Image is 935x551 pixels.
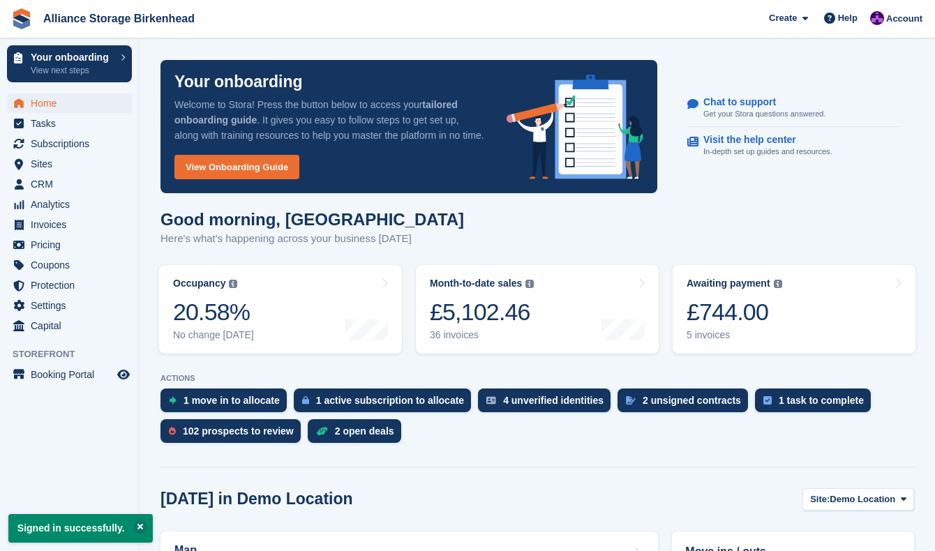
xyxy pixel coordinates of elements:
[160,388,294,419] a: 1 move in to allocate
[7,93,132,113] a: menu
[115,366,132,383] a: Preview store
[430,329,534,341] div: 36 invoices
[486,396,496,405] img: verify_identity-adf6edd0f0f0b5bbfe63781bf79b02c33cf7c696d77639b501bdc392416b5a36.svg
[763,396,772,405] img: task-75834270c22a3079a89374b754ae025e5fb1db73e45f91037f5363f120a921f8.svg
[174,97,484,143] p: Welcome to Stora! Press the button below to access your . It gives you easy to follow steps to ge...
[308,419,408,450] a: 2 open deals
[31,93,114,113] span: Home
[687,298,782,326] div: £744.00
[779,395,864,406] div: 1 task to complete
[687,278,770,289] div: Awaiting payment
[7,195,132,214] a: menu
[173,329,254,341] div: No change [DATE]
[173,298,254,326] div: 20.58%
[31,52,114,62] p: Your onboarding
[31,235,114,255] span: Pricing
[7,134,132,153] a: menu
[7,174,132,194] a: menu
[174,74,303,90] p: Your onboarding
[7,45,132,82] a: Your onboarding View next steps
[31,174,114,194] span: CRM
[7,154,132,174] a: menu
[169,396,177,405] img: move_ins_to_allocate_icon-fdf77a2bb77ea45bf5b3d319d69a93e2d87916cf1d5bf7949dd705db3b84f3ca.svg
[703,96,814,108] p: Chat to support
[507,75,643,179] img: onboarding-info-6c161a55d2c0e0a8cae90662b2fe09162a5109e8cc188191df67fb4f79e88e88.svg
[7,255,132,275] a: menu
[31,316,114,335] span: Capital
[769,11,797,25] span: Create
[503,395,604,406] div: 4 unverified identities
[774,280,782,288] img: icon-info-grey-7440780725fd019a000dd9b08b2336e03edf1995a4989e88bcd33f0948082b44.svg
[7,316,132,335] a: menu
[673,265,915,354] a: Awaiting payment £744.00 5 invoices
[294,388,478,419] a: 1 active subscription to allocate
[416,265,659,354] a: Month-to-date sales £5,102.46 36 invoices
[755,388,878,419] a: 1 task to complete
[886,12,922,26] span: Account
[7,365,132,384] a: menu
[7,235,132,255] a: menu
[38,7,200,30] a: Alliance Storage Birkenhead
[31,365,114,384] span: Booking Portal
[174,155,299,179] a: View Onboarding Guide
[643,395,741,406] div: 2 unsigned contracts
[11,8,32,29] img: stora-icon-8386f47178a22dfd0bd8f6a31ec36ba5ce8667c1dd55bd0f319d3a0aa187defe.svg
[160,490,353,508] h2: [DATE] in Demo Location
[316,395,464,406] div: 1 active subscription to allocate
[31,154,114,174] span: Sites
[478,388,618,419] a: 4 unverified identities
[430,278,522,289] div: Month-to-date sales
[687,89,901,128] a: Chat to support Get your Stora questions answered.
[229,280,237,288] img: icon-info-grey-7440780725fd019a000dd9b08b2336e03edf1995a4989e88bcd33f0948082b44.svg
[160,231,464,247] p: Here's what's happening across your business [DATE]
[316,426,328,436] img: deal-1b604bf984904fb50ccaf53a9ad4b4a5d6e5aea283cecdc64d6e3604feb123c2.svg
[13,347,139,361] span: Storefront
[870,11,884,25] img: Romilly Norton
[31,215,114,234] span: Invoices
[626,396,636,405] img: contract_signature_icon-13c848040528278c33f63329250d36e43548de30e8caae1d1a13099fd9432cc5.svg
[430,298,534,326] div: £5,102.46
[160,210,464,229] h1: Good morning, [GEOGRAPHIC_DATA]
[703,108,825,120] p: Get your Stora questions answered.
[7,215,132,234] a: menu
[31,296,114,315] span: Settings
[160,374,914,383] p: ACTIONS
[618,388,755,419] a: 2 unsigned contracts
[335,425,394,437] div: 2 open deals
[159,265,402,354] a: Occupancy 20.58% No change [DATE]
[838,11,858,25] span: Help
[7,296,132,315] a: menu
[31,195,114,214] span: Analytics
[169,427,176,435] img: prospect-51fa495bee0391a8d652442698ab0144808aea92771e9ea1ae160a38d050c398.svg
[31,255,114,275] span: Coupons
[183,425,294,437] div: 102 prospects to review
[7,275,132,295] a: menu
[703,134,821,146] p: Visit the help center
[7,114,132,133] a: menu
[31,275,114,295] span: Protection
[302,395,309,405] img: active_subscription_to_allocate_icon-d502201f5373d7db506a760aba3b589e785aa758c864c3986d89f69b8ff3...
[31,64,114,77] p: View next steps
[31,134,114,153] span: Subscriptions
[687,127,901,165] a: Visit the help center In-depth set up guides and resources.
[160,419,308,450] a: 102 prospects to review
[173,278,225,289] div: Occupancy
[810,492,830,506] span: Site:
[687,329,782,341] div: 5 invoices
[184,395,280,406] div: 1 move in to allocate
[525,280,534,288] img: icon-info-grey-7440780725fd019a000dd9b08b2336e03edf1995a4989e88bcd33f0948082b44.svg
[8,514,153,543] p: Signed in successfully.
[802,488,914,511] button: Site: Demo Location
[703,146,832,158] p: In-depth set up guides and resources.
[31,114,114,133] span: Tasks
[830,492,895,506] span: Demo Location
